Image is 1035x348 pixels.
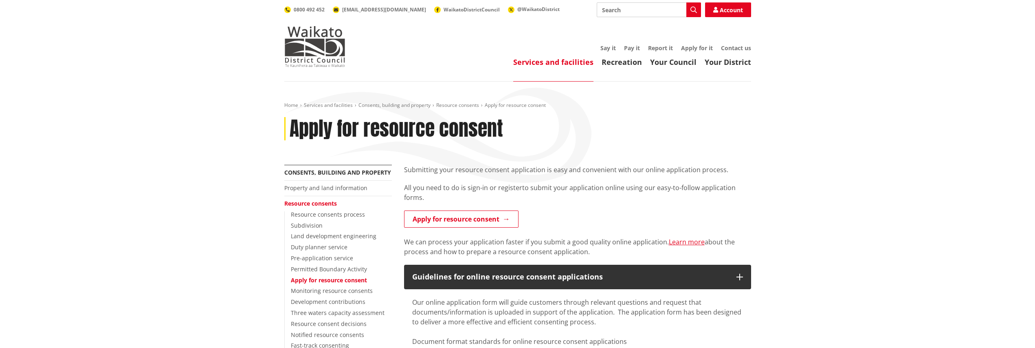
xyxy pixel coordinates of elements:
[333,6,426,13] a: [EMAIL_ADDRESS][DOMAIN_NAME]
[291,287,373,295] a: Monitoring resource consents
[705,2,751,17] a: Account
[681,44,713,52] a: Apply for it
[290,117,503,141] h1: Apply for resource consent
[444,6,500,13] span: WaikatoDistrictCouncil
[291,331,364,339] a: Notified resource consents
[705,57,751,67] a: Your District
[284,6,325,13] a: 0800 492 452
[436,102,479,109] a: Resource consents
[291,320,367,328] a: Resource consent decisions
[404,183,751,202] p: to submit your application online using our easy-to-follow application forms.
[648,44,673,52] a: Report it
[597,2,701,17] input: Search input
[404,237,751,257] p: We can process your application faster if you submit a good quality online application. about the...
[291,222,323,229] a: Subdivision
[485,102,546,109] span: Apply for resource consent
[434,6,500,13] a: WaikatoDistrictCouncil
[624,44,640,52] a: Pay it
[600,44,616,52] a: Say it
[412,273,728,281] div: Guidelines for online resource consent applications
[412,337,743,346] div: Document format standards for online resource consent applications​
[284,102,298,109] a: Home
[291,254,353,262] a: Pre-application service
[404,211,519,228] a: Apply for resource consent
[412,297,743,327] div: Our online application form will guide customers through relevant questions and request that docu...
[291,276,367,284] a: Apply for resource consent
[358,102,431,109] a: Consents, building and property
[284,168,391,176] a: Consents, building and property
[284,184,367,192] a: Property and land information
[517,6,560,13] span: @WaikatoDistrict
[669,237,705,246] a: Learn more
[513,57,593,67] a: Services and facilities
[404,183,522,192] span: All you need to do is sign-in or register
[721,44,751,52] a: Contact us
[291,211,365,218] a: Resource consents process
[291,243,347,251] a: Duty planner service
[650,57,697,67] a: Your Council
[404,165,728,174] span: Submitting your resource consent application is easy and convenient with our online application p...
[602,57,642,67] a: Recreation
[304,102,353,109] a: Services and facilities
[291,298,365,306] a: Development contributions
[291,232,376,240] a: Land development engineering
[291,265,367,273] a: Permitted Boundary Activity
[291,309,385,317] a: Three waters capacity assessment
[342,6,426,13] span: [EMAIL_ADDRESS][DOMAIN_NAME]
[508,6,560,13] a: @WaikatoDistrict
[284,102,751,109] nav: breadcrumb
[284,199,337,207] a: Resource consents
[404,265,751,289] button: Guidelines for online resource consent applications
[284,26,345,67] img: Waikato District Council - Te Kaunihera aa Takiwaa o Waikato
[294,6,325,13] span: 0800 492 452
